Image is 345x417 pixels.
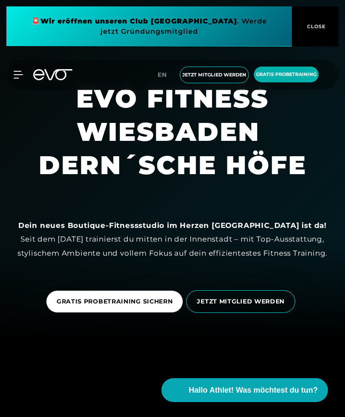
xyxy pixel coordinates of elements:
[251,67,321,83] a: Gratis Probetraining
[189,385,318,396] span: Hallo Athlet! Was möchtest du tun?
[182,71,246,79] span: Jetzt Mitglied werden
[256,71,316,78] span: Gratis Probetraining
[197,297,285,306] span: JETZT MITGLIED WERDEN
[7,219,338,260] div: Seit dem [DATE] trainierst du mitten in der Innenstadt – mit Top-Ausstattung, stylischem Ambiente...
[57,297,173,306] span: GRATIS PROBETRAINING SICHERN
[18,221,327,230] strong: Dein neues Boutique-Fitnessstudio im Herzen [GEOGRAPHIC_DATA] ist da!
[7,82,338,182] h1: EVO FITNESS WIESBADEN DERN´SCHE HÖFE
[292,6,339,47] button: CLOSE
[158,71,167,79] span: en
[46,291,183,312] a: GRATIS PROBETRAINING SICHERN
[305,23,326,30] span: CLOSE
[158,70,172,80] a: en
[161,378,328,402] button: Hallo Athlet! Was möchtest du tun?
[186,284,299,319] a: JETZT MITGLIED WERDEN
[177,67,251,83] a: Jetzt Mitglied werden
